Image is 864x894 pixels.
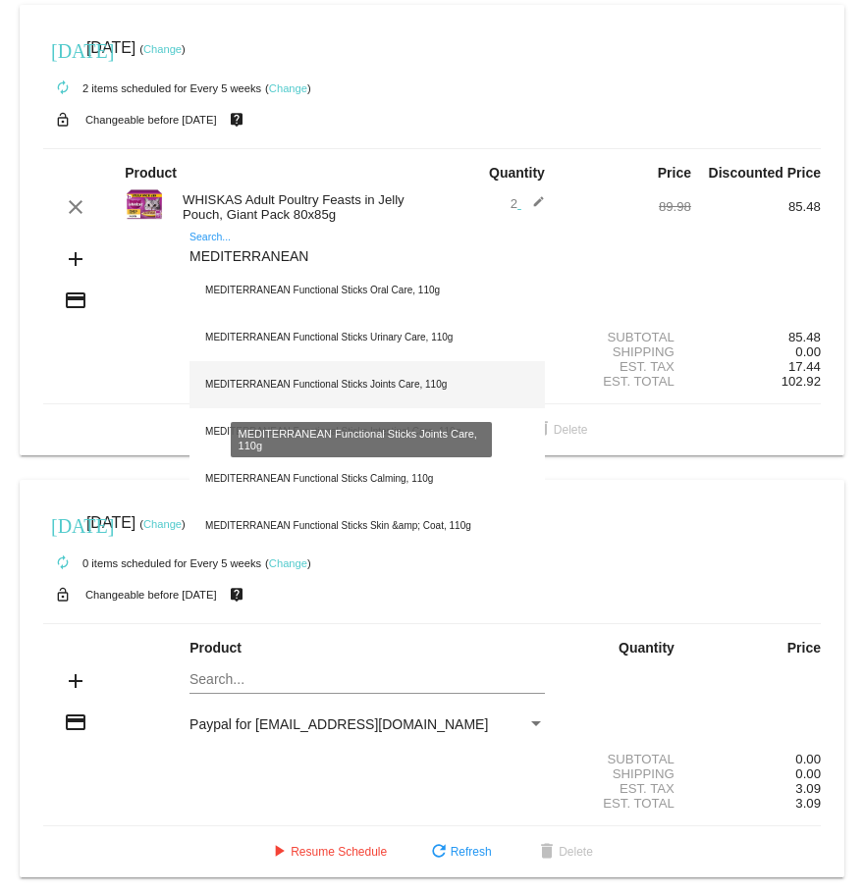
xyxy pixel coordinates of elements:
span: 3.09 [795,796,821,811]
small: 0 items scheduled for Every 5 weeks [43,557,261,569]
div: MEDITERRANEAN Functional Sticks Intestinal Care, 110g [189,408,545,455]
strong: Quantity [489,165,545,181]
div: WHISKAS Adult Poultry Feasts in Jelly Pouch, Giant Pack 80x85g [173,192,432,222]
a: Change [143,43,182,55]
div: Shipping [562,766,691,781]
span: 3.09 [795,781,821,796]
div: Shipping [562,344,691,359]
button: Refresh [411,834,508,869]
a: Change [269,82,307,94]
span: 102.92 [782,374,821,389]
mat-icon: lock_open [51,107,75,132]
div: MEDITERRANEAN Functional Sticks Skin &amp; Coat, 110g [189,502,545,550]
span: Delete [535,845,593,859]
div: MEDITERRANEAN Functional Sticks Calming, 110g [189,455,545,502]
button: Delete [519,834,609,869]
mat-icon: clear [64,195,87,219]
strong: Product [125,165,177,181]
span: Resume Schedule [267,845,387,859]
img: 84162.jpg [125,185,164,225]
div: Est. Total [562,374,691,389]
strong: Price [658,165,691,181]
div: 89.98 [562,199,691,214]
span: 0.00 [795,766,821,781]
div: MEDITERRANEAN Functional Sticks Oral Care, 110g [189,267,545,314]
mat-select: Payment Method [189,716,545,732]
small: ( ) [265,82,311,94]
strong: Price [787,640,821,656]
small: Changeable before [DATE] [85,589,217,601]
mat-icon: [DATE] [51,37,75,61]
button: Resume Schedule [251,834,403,869]
div: Est. Tax [562,781,691,796]
mat-icon: edit [521,195,545,219]
strong: Product [189,640,242,656]
span: 0.00 [795,344,821,359]
strong: Discounted Price [709,165,821,181]
small: ( ) [139,43,186,55]
mat-icon: play_arrow [267,841,291,865]
small: ( ) [265,557,311,569]
strong: Quantity [619,640,675,656]
mat-icon: live_help [225,582,248,607]
mat-icon: [DATE] [51,512,75,536]
div: 85.48 [691,330,821,344]
mat-icon: add [64,247,87,271]
button: Delete [514,412,604,447]
mat-icon: autorenew [51,552,75,575]
span: Refresh [427,845,492,859]
span: Delete [530,423,588,437]
input: Search... [189,249,545,265]
span: 2 [511,196,545,211]
mat-icon: autorenew [51,77,75,100]
small: Changeable before [DATE] [85,114,217,126]
mat-icon: credit_card [64,710,87,734]
div: MEDITERRANEAN Functional Sticks Urinary Care, 110g [189,314,545,361]
a: Change [143,518,182,530]
mat-icon: refresh [427,841,451,865]
small: ( ) [139,518,186,530]
span: 17.44 [788,359,821,374]
mat-icon: add [64,669,87,693]
div: 85.48 [691,199,821,214]
mat-icon: credit_card [64,289,87,312]
input: Search... [189,672,545,688]
div: MEDITERRANEAN Functional Sticks Joints Care, 110g [189,361,545,408]
div: Est. Total [562,796,691,811]
mat-icon: lock_open [51,582,75,607]
mat-icon: delete [535,841,559,865]
div: Subtotal [562,330,691,344]
a: Change [269,557,307,569]
div: 0.00 [691,752,821,766]
div: Est. Tax [562,359,691,374]
div: Subtotal [562,752,691,766]
small: 2 items scheduled for Every 5 weeks [43,82,261,94]
mat-icon: live_help [225,107,248,132]
span: Paypal for [EMAIL_ADDRESS][DOMAIN_NAME] [189,716,488,732]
